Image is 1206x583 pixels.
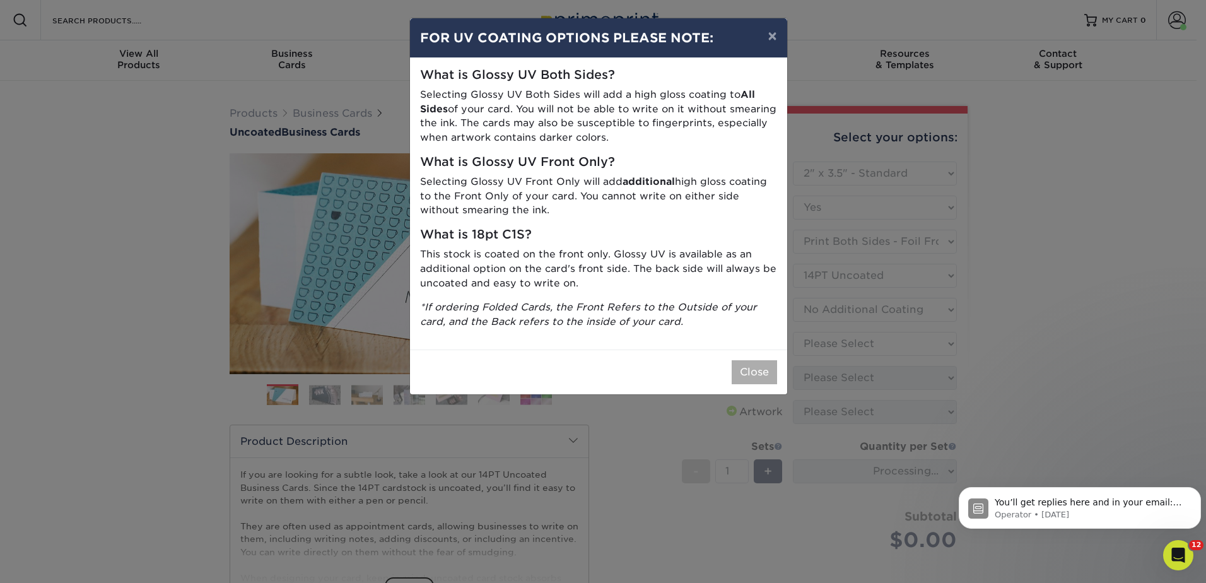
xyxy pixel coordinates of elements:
[623,175,675,187] strong: additional
[420,175,777,218] p: Selecting Glossy UV Front Only will add high gloss coating to the Front Only of your card. You ca...
[420,68,777,83] h5: What is Glossy UV Both Sides?
[420,301,757,327] i: *If ordering Folded Cards, the Front Refers to the Outside of your card, and the Back refers to t...
[1163,540,1193,570] iframe: Intercom live chat
[420,88,755,115] strong: All Sides
[420,247,777,290] p: This stock is coated on the front only. Glossy UV is available as an additional option on the car...
[420,28,777,47] h4: FOR UV COATING OPTIONS PLEASE NOTE:
[732,360,777,384] button: Close
[954,461,1206,549] iframe: Intercom notifications message
[420,88,777,145] p: Selecting Glossy UV Both Sides will add a high gloss coating to of your card. You will not be abl...
[420,155,777,170] h5: What is Glossy UV Front Only?
[420,228,777,242] h5: What is 18pt C1S?
[758,18,787,54] button: ×
[1189,540,1203,550] span: 12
